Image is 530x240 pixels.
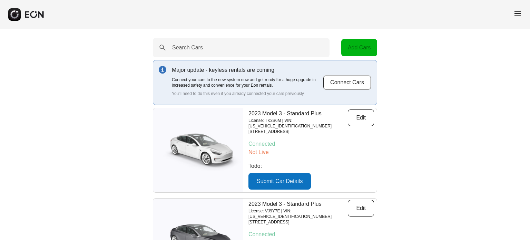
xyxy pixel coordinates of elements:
p: [STREET_ADDRESS] [248,129,348,134]
p: Not Live [248,148,374,156]
p: License: VJ9Y7E | VIN: [US_VEHICLE_IDENTIFICATION_NUMBER] [248,208,348,219]
button: Submit Car Details [248,173,311,190]
button: Connect Cars [323,75,371,90]
p: License: TK3S6M | VIN: [US_VEHICLE_IDENTIFICATION_NUMBER] [248,118,348,129]
p: [STREET_ADDRESS] [248,219,348,225]
p: 2023 Model 3 - Standard Plus [248,109,348,118]
p: You'll need to do this even if you already connected your cars previously. [172,91,323,96]
label: Search Cars [172,44,203,52]
p: Major update - keyless rentals are coming [172,66,323,74]
span: menu [513,9,522,18]
p: Connected [248,140,374,148]
p: Connected [248,230,374,239]
img: car [153,128,243,173]
button: Edit [348,109,374,126]
img: info [159,66,166,74]
p: Todo: [248,162,374,170]
button: Edit [348,200,374,217]
p: 2023 Model 3 - Standard Plus [248,200,348,208]
p: Connect your cars to the new system now and get ready for a huge upgrade in increased safety and ... [172,77,323,88]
